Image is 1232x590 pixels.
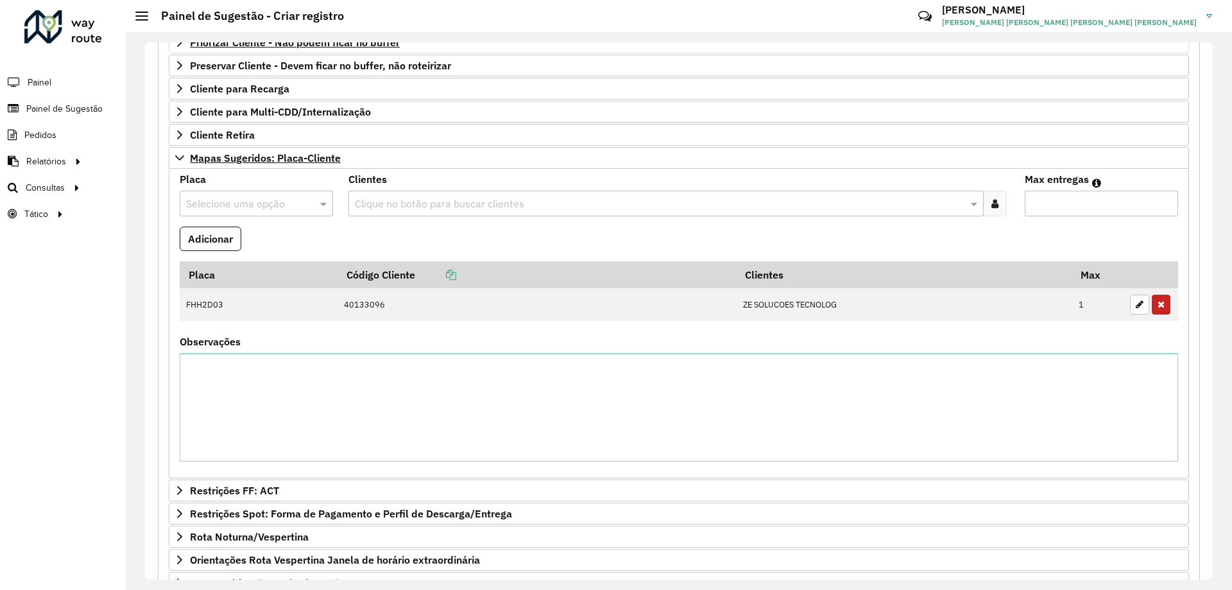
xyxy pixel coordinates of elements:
[169,480,1189,501] a: Restrições FF: ACT
[190,60,451,71] span: Preservar Cliente - Devem ficar no buffer, não roteirizar
[169,31,1189,53] a: Priorizar Cliente - Não podem ficar no buffer
[1072,288,1124,322] td: 1
[169,101,1189,123] a: Cliente para Multi-CDD/Internalização
[180,261,338,288] th: Placa
[169,78,1189,100] a: Cliente para Recarga
[942,4,1197,16] h3: [PERSON_NAME]
[190,130,255,140] span: Cliente Retira
[26,155,66,168] span: Relatórios
[169,55,1189,76] a: Preservar Cliente - Devem ficar no buffer, não roteirizar
[348,171,387,187] label: Clientes
[911,3,939,30] a: Contato Rápido
[1072,261,1124,288] th: Max
[24,207,48,221] span: Tático
[26,102,103,116] span: Painel de Sugestão
[169,147,1189,169] a: Mapas Sugeridos: Placa-Cliente
[169,526,1189,548] a: Rota Noturna/Vespertina
[736,288,1072,322] td: ZE SOLUCOES TECNOLOG
[190,578,351,588] span: Pre-Roteirização AS / Orientações
[1025,171,1089,187] label: Max entregas
[169,549,1189,571] a: Orientações Rota Vespertina Janela de horário extraordinária
[180,334,241,349] label: Observações
[24,128,56,142] span: Pedidos
[28,76,51,89] span: Painel
[180,171,206,187] label: Placa
[190,485,279,496] span: Restrições FF: ACT
[190,153,341,163] span: Mapas Sugeridos: Placa-Cliente
[190,508,512,519] span: Restrições Spot: Forma de Pagamento e Perfil de Descarga/Entrega
[26,181,65,195] span: Consultas
[169,169,1189,479] div: Mapas Sugeridos: Placa-Cliente
[180,288,338,322] td: FHH2D03
[338,288,736,322] td: 40133096
[1092,178,1101,188] em: Máximo de clientes que serão colocados na mesma rota com os clientes informados
[190,107,371,117] span: Cliente para Multi-CDD/Internalização
[180,227,241,251] button: Adicionar
[190,83,289,94] span: Cliente para Recarga
[169,124,1189,146] a: Cliente Retira
[942,17,1197,28] span: [PERSON_NAME] [PERSON_NAME] [PERSON_NAME] [PERSON_NAME]
[190,37,400,48] span: Priorizar Cliente - Não podem ficar no buffer
[169,503,1189,525] a: Restrições Spot: Forma de Pagamento e Perfil de Descarga/Entrega
[190,555,480,565] span: Orientações Rota Vespertina Janela de horário extraordinária
[736,261,1072,288] th: Clientes
[190,532,309,542] span: Rota Noturna/Vespertina
[415,268,456,281] a: Copiar
[148,9,344,23] h2: Painel de Sugestão - Criar registro
[338,261,736,288] th: Código Cliente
